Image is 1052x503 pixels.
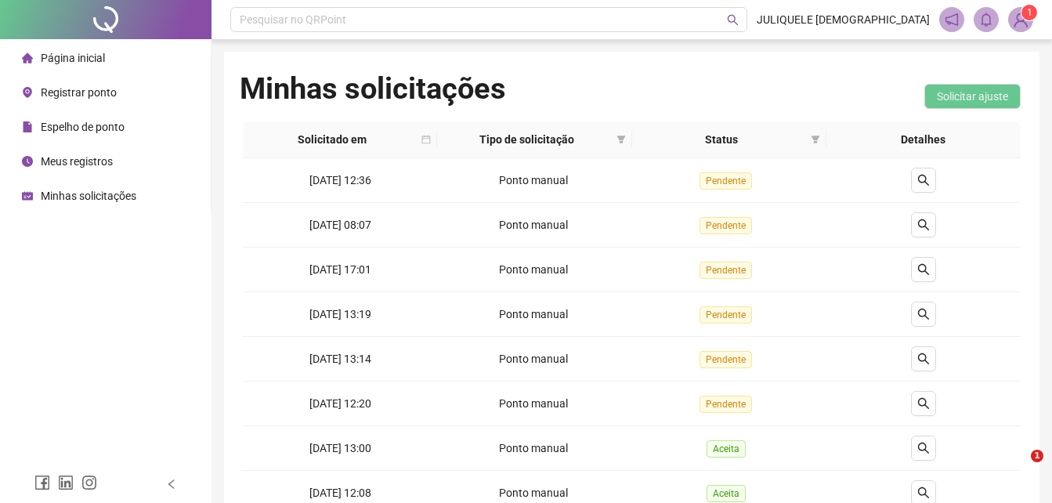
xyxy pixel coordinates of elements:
[309,487,371,499] span: [DATE] 12:08
[917,308,930,320] span: search
[166,479,177,490] span: left
[499,397,568,410] span: Ponto manual
[917,353,930,365] span: search
[613,128,629,151] span: filter
[499,219,568,231] span: Ponto manual
[1009,8,1032,31] img: 88757
[616,135,626,144] span: filter
[34,475,50,490] span: facebook
[1027,7,1032,18] span: 1
[999,450,1036,487] iframe: Intercom live chat
[81,475,97,490] span: instagram
[41,52,105,64] span: Página inicial
[700,262,752,279] span: Pendente
[917,487,930,499] span: search
[309,263,371,276] span: [DATE] 17:01
[937,88,1008,105] span: Solicitar ajuste
[499,174,568,186] span: Ponto manual
[22,52,33,63] span: home
[22,156,33,167] span: clock-circle
[917,174,930,186] span: search
[309,308,371,320] span: [DATE] 13:19
[418,128,434,151] span: calendar
[700,172,752,190] span: Pendente
[700,306,752,324] span: Pendente
[727,14,739,26] span: search
[917,219,930,231] span: search
[707,485,746,502] span: Aceita
[700,351,752,368] span: Pendente
[309,442,371,454] span: [DATE] 13:00
[58,475,74,490] span: linkedin
[707,440,746,458] span: Aceita
[700,396,752,413] span: Pendente
[421,135,431,144] span: calendar
[1031,450,1043,462] span: 1
[808,128,823,151] span: filter
[22,87,33,98] span: environment
[443,131,609,148] span: Tipo de solicitação
[638,131,804,148] span: Status
[499,442,568,454] span: Ponto manual
[309,397,371,410] span: [DATE] 12:20
[811,135,820,144] span: filter
[499,308,568,320] span: Ponto manual
[22,190,33,201] span: schedule
[757,11,930,28] span: JULIQUELE [DEMOGRAPHIC_DATA]
[924,84,1021,109] button: Solicitar ajuste
[309,219,371,231] span: [DATE] 08:07
[979,13,993,27] span: bell
[1021,5,1037,20] sup: Atualize o seu contato no menu Meus Dados
[917,397,930,410] span: search
[826,121,1021,158] th: Detalhes
[917,442,930,454] span: search
[499,353,568,365] span: Ponto manual
[41,155,113,168] span: Meus registros
[41,86,117,99] span: Registrar ponto
[249,131,415,148] span: Solicitado em
[41,190,136,202] span: Minhas solicitações
[22,121,33,132] span: file
[917,263,930,276] span: search
[499,487,568,499] span: Ponto manual
[945,13,959,27] span: notification
[309,353,371,365] span: [DATE] 13:14
[41,121,125,133] span: Espelho de ponto
[309,174,371,186] span: [DATE] 12:36
[240,71,506,107] h1: Minhas solicitações
[700,217,752,234] span: Pendente
[499,263,568,276] span: Ponto manual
